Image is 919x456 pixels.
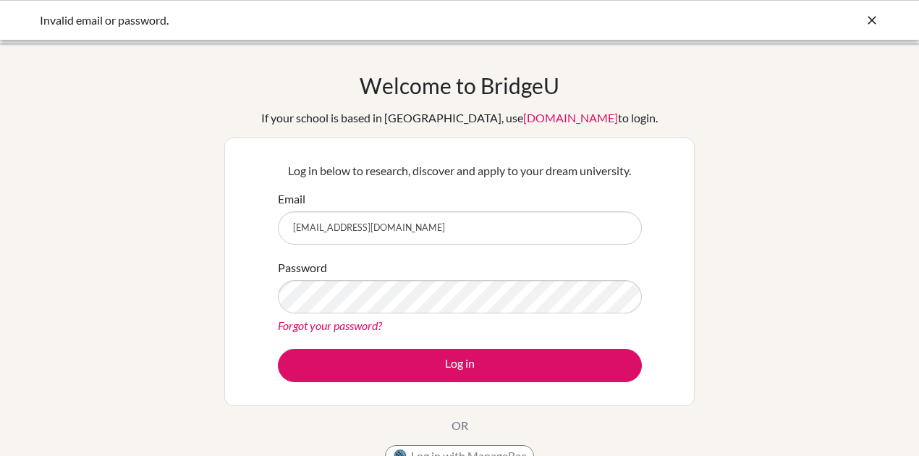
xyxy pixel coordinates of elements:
[523,111,618,124] a: [DOMAIN_NAME]
[278,349,642,382] button: Log in
[278,259,327,276] label: Password
[40,12,662,29] div: Invalid email or password.
[278,190,305,208] label: Email
[360,72,559,98] h1: Welcome to BridgeU
[278,162,642,180] p: Log in below to research, discover and apply to your dream university.
[261,109,658,127] div: If your school is based in [GEOGRAPHIC_DATA], use to login.
[452,417,468,434] p: OR
[278,318,382,332] a: Forgot your password?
